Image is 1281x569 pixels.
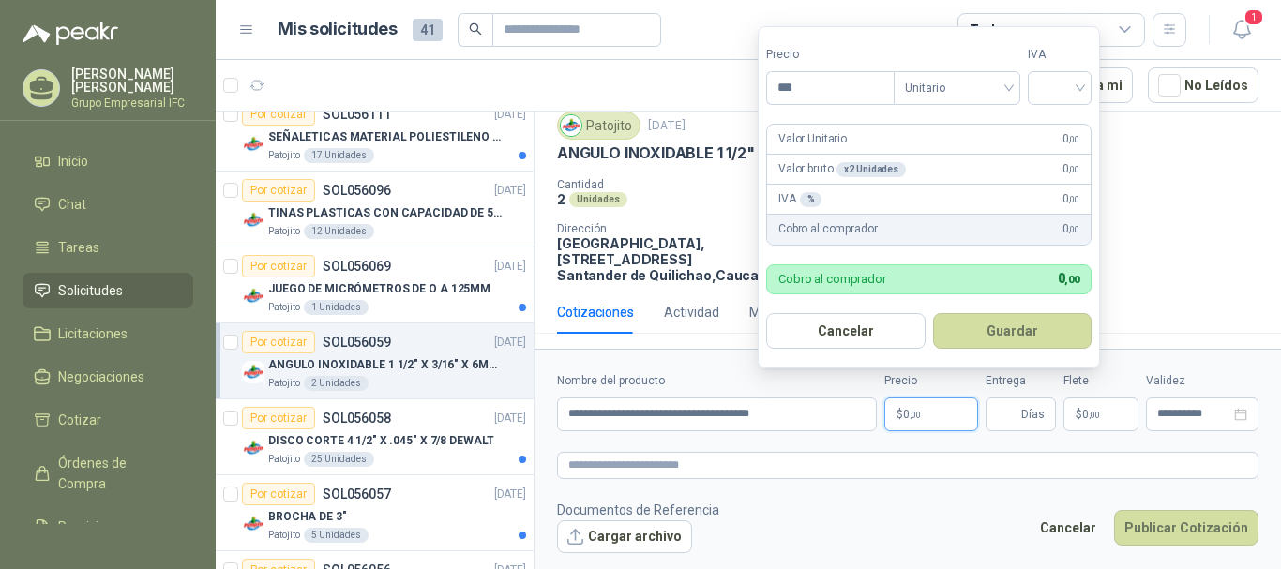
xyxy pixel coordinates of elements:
div: 1 Unidades [304,300,369,315]
button: Cancelar [1030,510,1107,546]
p: SOL056111 [323,108,391,121]
p: Valor bruto [778,160,906,178]
a: Solicitudes [23,273,193,308]
p: Patojito [268,528,300,543]
img: Company Logo [242,133,264,156]
div: 17 Unidades [304,148,374,163]
div: Por cotizar [242,179,315,202]
div: Unidades [569,192,627,207]
div: 2 Unidades [304,376,369,391]
div: Todas [970,20,1009,40]
span: Licitaciones [58,323,128,344]
img: Company Logo [561,115,581,136]
a: Inicio [23,143,193,179]
img: Company Logo [242,437,264,459]
div: Mensajes [749,302,806,322]
p: Grupo Empresarial IFC [71,97,193,109]
div: Por cotizar [242,255,315,277]
a: Por cotizarSOL056059[DATE] Company LogoANGULO INOXIDABLE 1 1/2" X 3/16" X 6MTSPatojito2 Unidades [216,323,534,399]
a: Por cotizarSOL056058[DATE] Company LogoDISCO CORTE 4 1/2" X .045" X 7/8 DEWALTPatojito25 Unidades [216,399,534,475]
p: [DATE] [494,486,526,503]
span: 1 [1243,8,1264,26]
p: Patojito [268,224,300,239]
img: Company Logo [242,209,264,232]
span: Órdenes de Compra [58,453,175,494]
span: ,00 [910,410,921,420]
span: Cotizar [58,410,101,430]
img: Company Logo [242,513,264,535]
div: Por cotizar [242,407,315,429]
a: Órdenes de Compra [23,445,193,502]
span: Negociaciones [58,367,144,387]
p: $ 0,00 [1063,397,1138,431]
p: SOL056057 [323,487,391,501]
div: 12 Unidades [304,224,374,239]
span: ,00 [1064,274,1079,286]
p: Dirección [557,222,763,235]
h1: Mis solicitudes [278,16,398,43]
p: SOL056069 [323,260,391,273]
span: Solicitudes [58,280,123,301]
span: Remisiones [58,517,128,537]
button: Cargar archivo [557,520,692,554]
span: $ [1076,409,1082,420]
span: 41 [413,19,443,41]
p: [DATE] [648,117,686,135]
p: SOL056058 [323,412,391,425]
span: 0 [1062,130,1079,148]
a: Licitaciones [23,316,193,352]
label: Flete [1063,372,1138,390]
label: Validez [1146,372,1258,390]
p: ANGULO INOXIDABLE 1 1/2" X 3/16" X 6MTS [557,143,875,163]
p: [DATE] [494,410,526,427]
span: Tareas [58,237,99,258]
p: Patojito [268,452,300,467]
p: [DATE] [494,182,526,200]
span: ,00 [1089,410,1100,420]
a: Chat [23,187,193,222]
p: Documentos de Referencia [557,500,719,520]
p: BROCHA DE 3" [268,508,347,526]
span: 0 [903,409,921,420]
div: Por cotizar [242,103,315,126]
div: x 2 Unidades [836,162,906,177]
label: Entrega [986,372,1056,390]
span: 0 [1058,271,1079,286]
p: SOL056059 [323,336,391,349]
a: Por cotizarSOL056069[DATE] Company LogoJUEGO DE MICRÓMETROS DE O A 125MMPatojito1 Unidades [216,247,534,323]
span: ,00 [1068,134,1079,144]
span: 0 [1082,409,1100,420]
p: $0,00 [884,397,978,431]
div: Por cotizar [242,331,315,353]
p: [DATE] [494,334,526,352]
span: Unitario [905,74,1009,102]
div: 25 Unidades [304,452,374,467]
label: Precio [884,372,978,390]
p: SOL056096 [323,184,391,197]
button: Guardar [933,313,1093,349]
p: [DATE] [494,258,526,276]
a: Tareas [23,230,193,265]
a: Cotizar [23,402,193,438]
p: [PERSON_NAME] [PERSON_NAME] [71,67,193,94]
label: Nombre del producto [557,372,877,390]
div: % [800,192,822,207]
p: Cobro al comprador [778,220,877,238]
span: ,00 [1068,164,1079,174]
span: Días [1021,398,1045,430]
div: Por cotizar [242,483,315,505]
p: JUEGO DE MICRÓMETROS DE O A 125MM [268,280,490,298]
div: Cotizaciones [557,302,634,322]
button: Cancelar [766,313,926,349]
button: No Leídos [1148,67,1258,103]
span: 0 [1062,220,1079,238]
p: Cobro al comprador [778,273,886,285]
p: Patojito [268,376,300,391]
p: Cantidad [557,178,803,191]
p: Valor Unitario [778,130,847,148]
div: Patojito [557,112,640,140]
img: Company Logo [242,361,264,383]
p: [GEOGRAPHIC_DATA], [STREET_ADDRESS] Santander de Quilichao , Cauca [557,235,763,283]
img: Company Logo [242,285,264,307]
p: Patojito [268,300,300,315]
